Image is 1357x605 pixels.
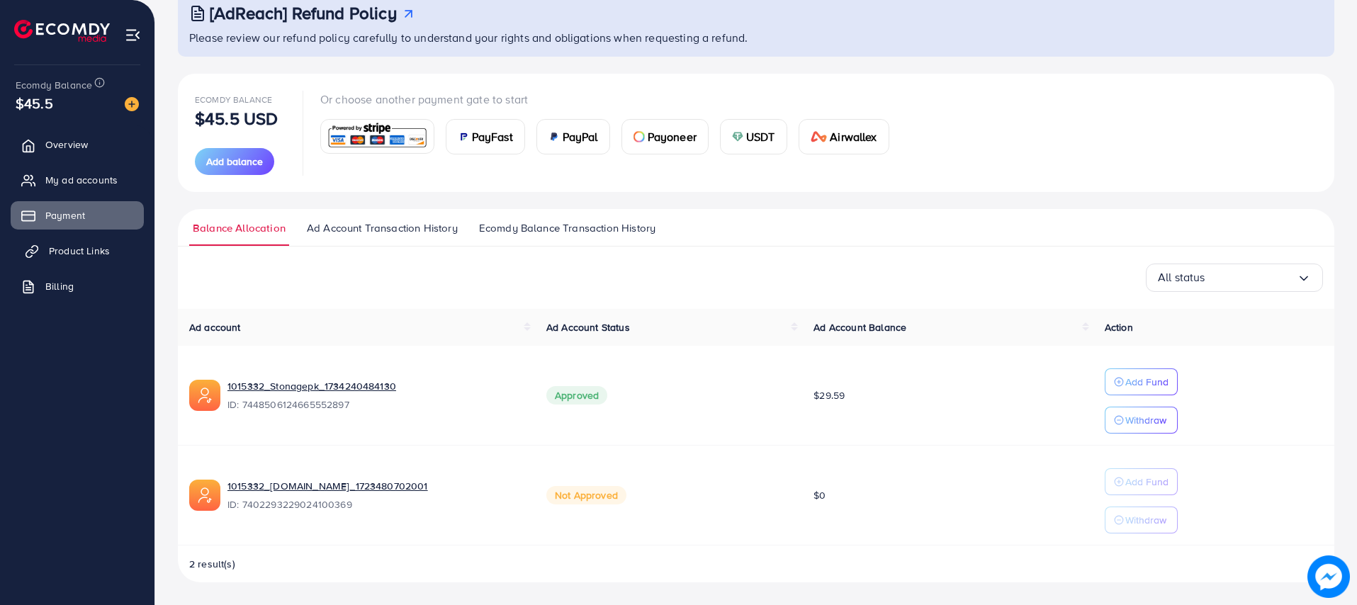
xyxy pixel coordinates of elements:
[189,29,1326,46] p: Please review our refund policy carefully to understand your rights and obligations when requesti...
[472,128,513,145] span: PayFast
[1105,507,1178,533] button: Withdraw
[621,119,709,154] a: cardPayoneer
[546,386,607,405] span: Approved
[16,93,53,113] span: $45.5
[125,27,141,43] img: menu
[563,128,598,145] span: PayPal
[479,220,655,236] span: Ecomdy Balance Transaction History
[1146,264,1323,292] div: Search for option
[227,497,524,511] span: ID: 7402293229024100369
[14,20,110,42] img: logo
[195,110,278,127] p: $45.5 USD
[227,397,524,412] span: ID: 7448506124665552897
[813,320,906,334] span: Ad Account Balance
[720,119,787,154] a: cardUSDT
[548,131,560,142] img: card
[546,486,626,504] span: Not Approved
[227,479,524,511] div: <span class='underline'>1015332_Stonage.net_1723480702001</span></br>7402293229024100369
[320,119,434,154] a: card
[227,479,524,493] a: 1015332_[DOMAIN_NAME]_1723480702001
[45,137,88,152] span: Overview
[1205,266,1297,288] input: Search for option
[1105,407,1178,434] button: Withdraw
[1125,412,1166,429] p: Withdraw
[45,173,118,187] span: My ad accounts
[195,148,274,175] button: Add balance
[732,131,743,142] img: card
[446,119,525,154] a: cardPayFast
[307,220,458,236] span: Ad Account Transaction History
[648,128,697,145] span: Payoneer
[11,201,144,230] a: Payment
[830,128,877,145] span: Airwallex
[813,388,845,402] span: $29.59
[813,488,826,502] span: $0
[799,119,889,154] a: cardAirwallex
[536,119,610,154] a: cardPayPal
[227,379,524,412] div: <span class='underline'>1015332_Stonagepk_1734240484130</span></br>7448506124665552897
[11,237,144,265] a: Product Links
[1158,266,1205,288] span: All status
[11,130,144,159] a: Overview
[746,128,775,145] span: USDT
[193,220,286,236] span: Balance Allocation
[45,208,85,222] span: Payment
[546,320,630,334] span: Ad Account Status
[227,379,524,393] a: 1015332_Stonagepk_1734240484130
[458,131,469,142] img: card
[1125,473,1169,490] p: Add Fund
[195,94,272,106] span: Ecomdy Balance
[1105,368,1178,395] button: Add Fund
[189,480,220,511] img: ic-ads-acc.e4c84228.svg
[320,91,901,108] p: Or choose another payment gate to start
[1125,511,1166,528] p: Withdraw
[325,121,429,152] img: card
[11,272,144,300] a: Billing
[11,166,144,194] a: My ad accounts
[45,279,74,293] span: Billing
[210,3,397,23] h3: [AdReach] Refund Policy
[1105,468,1178,495] button: Add Fund
[189,557,235,571] span: 2 result(s)
[189,380,220,411] img: ic-ads-acc.e4c84228.svg
[634,131,645,142] img: card
[1105,320,1133,334] span: Action
[49,244,110,258] span: Product Links
[1307,555,1350,598] img: image
[125,97,139,111] img: image
[1125,373,1169,390] p: Add Fund
[16,78,92,92] span: Ecomdy Balance
[206,154,263,169] span: Add balance
[811,131,828,142] img: card
[189,320,241,334] span: Ad account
